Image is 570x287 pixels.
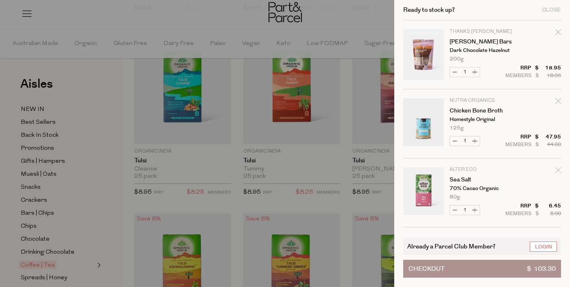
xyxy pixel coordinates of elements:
p: 70% Cacao Organic [450,186,513,191]
p: Nutra Organics [450,98,513,103]
span: Already a Parcel Club Member? [407,242,496,251]
input: QTY Darl Bars [460,67,470,77]
a: Sea Salt [450,177,513,183]
span: 125g [450,125,464,131]
p: Homestyle Original [450,117,513,122]
input: QTY Chicken Bone Broth [460,136,470,146]
span: $ 103.30 [527,260,556,277]
p: Alter Eco [450,167,513,172]
p: Thanks [PERSON_NAME] [450,29,513,34]
span: 200g [450,56,464,62]
div: Remove Sea Salt [555,166,561,177]
div: Close [542,7,561,13]
p: Dark Chocolate Hazelnut [450,48,513,53]
button: Checkout$ 103.30 [403,260,561,278]
span: 80g [450,194,460,200]
div: Remove Chicken Bone Broth [555,97,561,108]
span: Checkout [408,260,445,277]
div: Remove Darl Bars [555,28,561,39]
a: [PERSON_NAME] Bars [450,39,513,45]
a: Chicken Bone Broth [450,108,513,114]
input: QTY Sea Salt [460,205,470,215]
a: Login [530,242,557,252]
h2: Ready to stock up? [403,7,455,13]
